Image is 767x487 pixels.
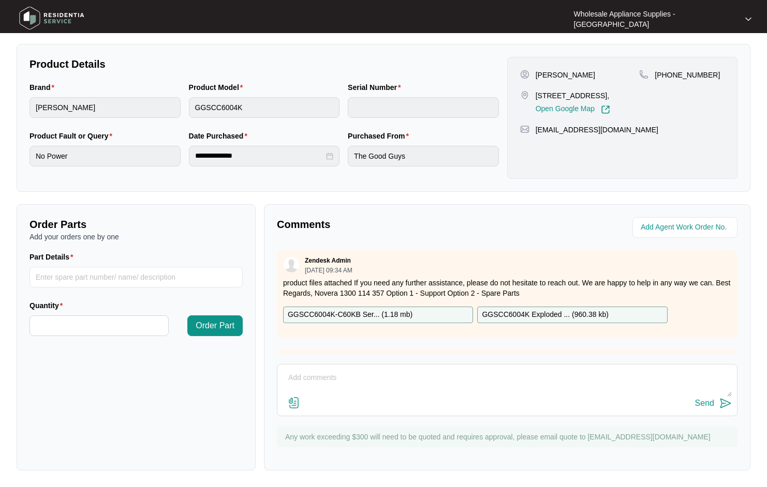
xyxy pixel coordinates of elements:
[536,125,658,135] p: [EMAIL_ADDRESS][DOMAIN_NAME]
[30,57,499,71] p: Product Details
[30,267,243,287] input: Part Details
[30,97,181,118] input: Brand
[30,217,243,232] p: Order Parts
[189,97,340,118] input: Product Model
[30,146,181,166] input: Product Fault or Query
[30,300,67,311] label: Quantity
[189,82,247,93] label: Product Model
[520,90,529,100] img: map-pin
[288,309,412,321] p: GGSCC6004K-C60KB Ser... ( 1.18 mb )
[348,97,499,118] input: Serial Number
[195,150,325,161] input: Date Purchased
[187,315,243,336] button: Order Part
[348,146,499,166] input: Purchased From
[482,309,608,321] p: GGSCC6004K Exploded ... ( 960.38 kb )
[30,232,243,242] p: Add your orders one by one
[536,105,610,114] a: Open Google Map
[196,319,234,332] span: Order Part
[285,432,732,442] p: Any work exceeding $300 will need to be quoted and requires approval, please email quote to [EMAI...
[348,131,413,141] label: Purchased From
[639,70,648,79] img: map-pin
[348,82,405,93] label: Serial Number
[695,397,732,410] button: Send
[520,70,529,79] img: user-pin
[277,217,500,232] p: Comments
[30,316,168,336] input: Quantity
[520,125,529,134] img: map-pin
[655,70,720,80] p: [PHONE_NUMBER]
[745,17,751,22] img: dropdown arrow
[30,131,116,141] label: Product Fault or Query
[189,131,252,141] label: Date Purchased
[536,70,595,80] p: [PERSON_NAME]
[305,256,351,265] p: Zendesk Admin
[719,397,732,409] img: send-icon.svg
[283,278,731,298] p: product files attached If you need any further assistance, please do not hesitate to reach out. W...
[536,90,610,101] p: [STREET_ADDRESS],
[601,105,610,114] img: Link-External
[305,267,352,273] p: [DATE] 09:34 AM
[284,257,299,272] img: user.svg
[695,399,714,408] div: Send
[16,3,88,34] img: residentia service logo
[288,397,300,409] img: file-attachment-doc.svg
[30,82,58,93] label: Brand
[574,9,736,29] p: Wholesale Appliance Supplies - [GEOGRAPHIC_DATA]
[641,221,731,234] input: Add Agent Work Order No.
[30,252,78,262] label: Part Details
